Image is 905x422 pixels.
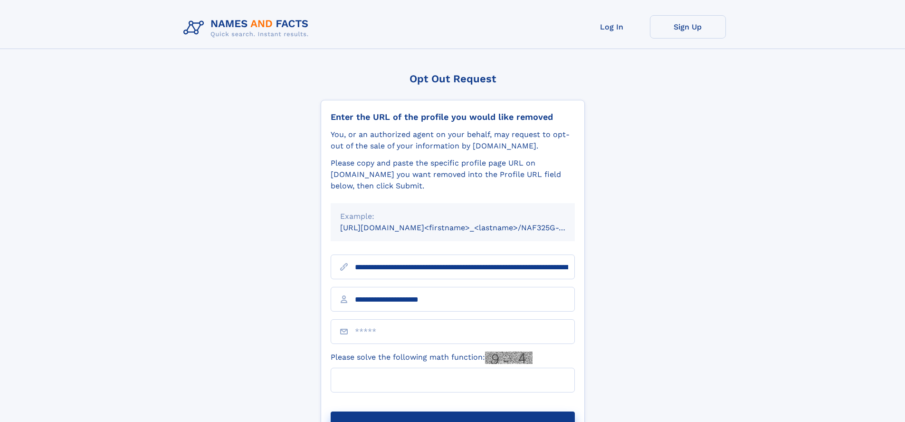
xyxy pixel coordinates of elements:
[321,73,585,85] div: Opt Out Request
[340,211,565,222] div: Example:
[331,112,575,122] div: Enter the URL of the profile you would like removed
[331,129,575,152] div: You, or an authorized agent on your behalf, may request to opt-out of the sale of your informatio...
[331,352,533,364] label: Please solve the following math function:
[650,15,726,39] a: Sign Up
[180,15,316,41] img: Logo Names and Facts
[574,15,650,39] a: Log In
[340,223,593,232] small: [URL][DOMAIN_NAME]<firstname>_<lastname>/NAF325G-xxxxxxxx
[331,157,575,192] div: Please copy and paste the specific profile page URL on [DOMAIN_NAME] you want removed into the Pr...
